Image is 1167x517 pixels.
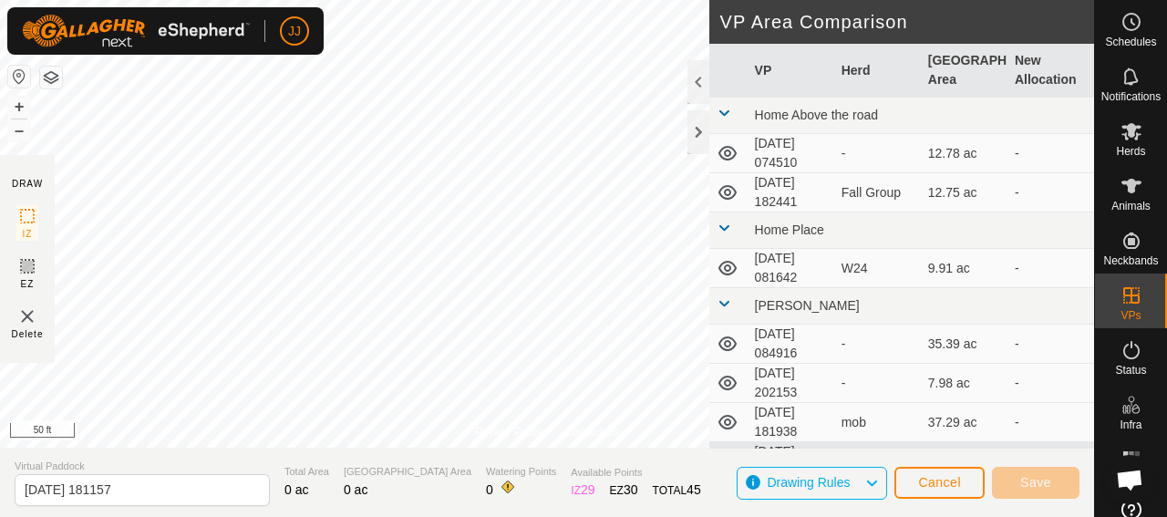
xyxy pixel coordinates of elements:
[748,44,834,98] th: VP
[767,475,850,490] span: Drawing Rules
[571,481,594,500] div: IZ
[1007,364,1094,403] td: -
[921,403,1007,442] td: 37.29 ac
[344,482,367,497] span: 0 ac
[1105,36,1156,47] span: Schedules
[1105,455,1154,504] div: Open chat
[748,442,834,481] td: [DATE] 084442
[22,15,250,47] img: Gallagher Logo
[748,364,834,403] td: [DATE] 202153
[40,67,62,88] button: Map Layers
[486,464,556,480] span: Watering Points
[16,305,38,327] img: VP
[581,482,595,497] span: 29
[921,249,1007,288] td: 9.91 ac
[918,475,961,490] span: Cancel
[755,222,824,237] span: Home Place
[1007,249,1094,288] td: -
[284,464,329,480] span: Total Area
[921,364,1007,403] td: 7.98 ac
[486,482,493,497] span: 0
[1007,134,1094,173] td: -
[284,482,308,497] span: 0 ac
[610,481,638,500] div: EZ
[1103,255,1158,266] span: Neckbands
[8,66,30,88] button: Reset Map
[1007,442,1094,481] td: -
[1116,146,1145,157] span: Herds
[1115,365,1146,376] span: Status
[842,413,914,432] div: mob
[755,108,878,122] span: Home Above the road
[1120,419,1141,430] span: Infra
[571,465,700,481] span: Available Points
[834,44,921,98] th: Herd
[23,227,33,241] span: IZ
[12,177,43,191] div: DRAW
[842,374,914,393] div: -
[748,173,834,212] td: [DATE] 182441
[748,134,834,173] td: [DATE] 074510
[842,335,914,354] div: -
[842,183,914,202] div: Fall Group
[921,134,1007,173] td: 12.78 ac
[653,481,701,500] div: TOTAL
[755,298,860,313] span: [PERSON_NAME]
[894,467,985,499] button: Cancel
[12,327,44,341] span: Delete
[21,277,35,291] span: EZ
[748,403,834,442] td: [DATE] 181938
[8,96,30,118] button: +
[1101,91,1161,102] span: Notifications
[288,22,301,41] span: JJ
[921,44,1007,98] th: [GEOGRAPHIC_DATA] Area
[344,464,471,480] span: [GEOGRAPHIC_DATA] Area
[687,482,701,497] span: 45
[842,144,914,163] div: -
[15,459,270,474] span: Virtual Paddock
[748,325,834,364] td: [DATE] 084916
[992,467,1079,499] button: Save
[921,442,1007,481] td: 7.41 ac
[1007,173,1094,212] td: -
[720,11,1094,33] h2: VP Area Comparison
[1007,403,1094,442] td: -
[842,259,914,278] div: W24
[1007,44,1094,98] th: New Allocation
[1121,310,1141,321] span: VPs
[748,249,834,288] td: [DATE] 081642
[475,424,543,440] a: Privacy Policy
[624,482,638,497] span: 30
[8,119,30,141] button: –
[565,424,619,440] a: Contact Us
[921,325,1007,364] td: 35.39 ac
[1007,325,1094,364] td: -
[1111,201,1151,212] span: Animals
[1020,475,1051,490] span: Save
[921,173,1007,212] td: 12.75 ac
